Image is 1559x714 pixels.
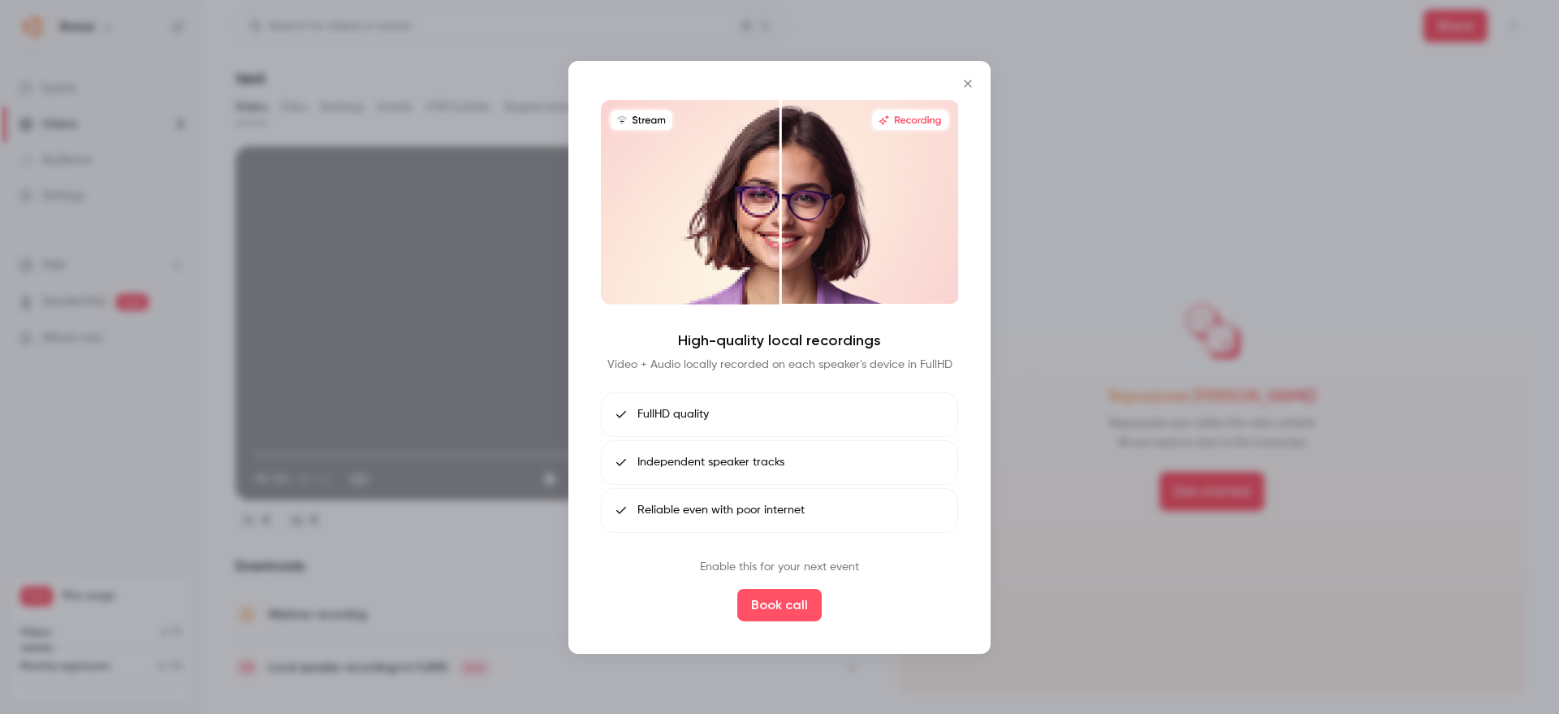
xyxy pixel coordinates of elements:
h4: High-quality local recordings [678,331,881,350]
button: Book call [737,589,822,621]
span: Reliable even with poor internet [637,502,805,519]
span: Independent speaker tracks [637,454,784,471]
p: Video + Audio locally recorded on each speaker's device in FullHD [607,357,952,373]
span: FullHD quality [637,406,709,423]
p: Enable this for your next event [700,559,859,576]
button: Close [952,67,984,99]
